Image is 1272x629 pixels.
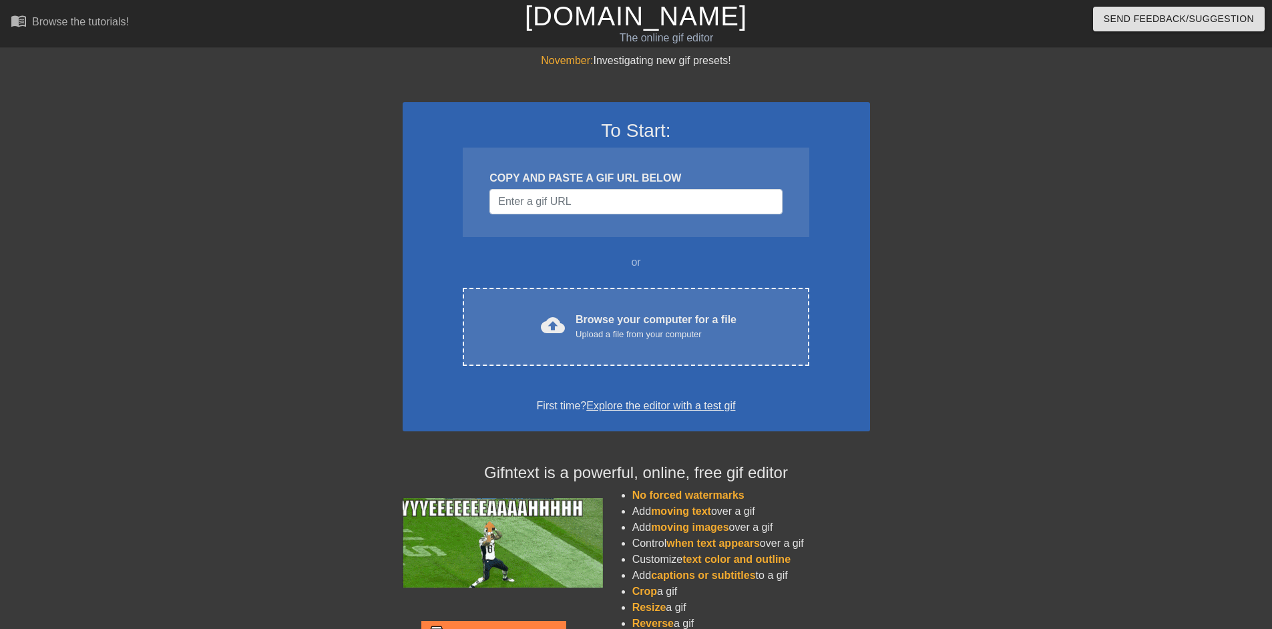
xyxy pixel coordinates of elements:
[632,489,745,501] span: No forced watermarks
[489,189,782,214] input: Username
[420,120,853,142] h3: To Start:
[651,521,728,533] span: moving images
[11,13,129,33] a: Browse the tutorials!
[403,463,870,483] h4: Gifntext is a powerful, online, free gif editor
[489,170,782,186] div: COPY AND PASTE A GIF URL BELOW
[403,53,870,69] div: Investigating new gif presets!
[431,30,902,46] div: The online gif editor
[32,16,129,27] div: Browse the tutorials!
[420,398,853,414] div: First time?
[403,498,603,588] img: football_small.gif
[541,313,565,337] span: cloud_upload
[632,552,870,568] li: Customize
[1093,7,1265,31] button: Send Feedback/Suggestion
[576,312,736,341] div: Browse your computer for a file
[651,570,755,581] span: captions or subtitles
[632,536,870,552] li: Control over a gif
[437,254,835,270] div: or
[651,505,711,517] span: moving text
[586,400,735,411] a: Explore the editor with a test gif
[632,600,870,616] li: a gif
[632,568,870,584] li: Add to a gif
[632,519,870,536] li: Add over a gif
[525,1,747,31] a: [DOMAIN_NAME]
[632,618,674,629] span: Reverse
[666,538,760,549] span: when text appears
[632,586,657,597] span: Crop
[576,328,736,341] div: Upload a file from your computer
[682,554,791,565] span: text color and outline
[632,584,870,600] li: a gif
[541,55,593,66] span: November:
[11,13,27,29] span: menu_book
[632,503,870,519] li: Add over a gif
[1104,11,1254,27] span: Send Feedback/Suggestion
[632,602,666,613] span: Resize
